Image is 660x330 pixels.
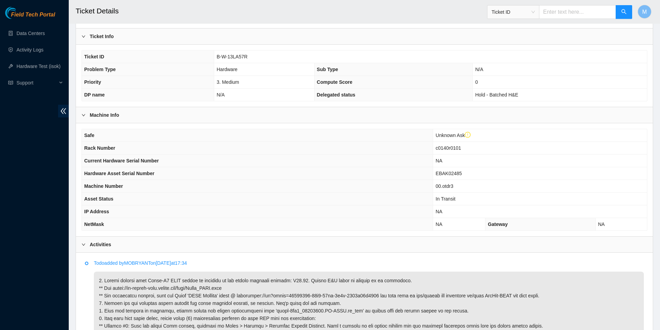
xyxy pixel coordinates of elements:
[84,79,101,85] span: Priority
[436,145,461,151] span: c0140r0101
[436,171,462,176] span: EBAK02485
[84,145,115,151] span: Rack Number
[90,241,111,248] b: Activities
[84,171,154,176] span: Hardware Asset Serial Number
[76,107,653,123] div: Machine Info
[436,183,453,189] span: 00.otdr3
[475,67,483,72] span: N/A
[317,79,352,85] span: Compute Score
[475,92,518,98] span: Hold - Batched H&E
[58,105,69,117] span: double-left
[84,67,116,72] span: Problem Type
[11,12,55,18] span: Field Tech Portal
[16,31,45,36] a: Data Centers
[217,79,239,85] span: 3. Medium
[642,8,647,16] span: M
[217,67,238,72] span: Hardware
[94,259,644,267] p: Todo added by MOBRYANT on [DATE] at 17:34
[84,133,95,138] span: Safe
[475,79,478,85] span: 0
[436,221,442,227] span: NA
[5,7,35,19] img: Akamai Technologies
[16,76,57,90] span: Support
[76,237,653,252] div: Activities
[598,221,605,227] span: NA
[84,209,109,214] span: IP Address
[8,80,13,85] span: read
[81,242,86,247] span: right
[5,12,55,21] a: Akamai TechnologiesField Tech Portal
[436,158,442,163] span: NA
[317,67,338,72] span: Sub Type
[539,5,616,19] input: Enter text here...
[90,33,114,40] b: Ticket Info
[81,34,86,38] span: right
[84,196,113,202] span: Asset Status
[84,158,159,163] span: Current Hardware Serial Number
[84,92,105,98] span: DP name
[217,54,247,59] span: B-W-13LA57R
[76,29,653,44] div: Ticket Info
[492,7,535,17] span: Ticket ID
[16,64,60,69] a: Hardware Test (isok)
[84,183,123,189] span: Machine Number
[465,132,471,138] span: exclamation-circle
[436,133,471,138] span: Unknown Ask
[488,221,508,227] span: Gateway
[436,209,442,214] span: NA
[436,196,455,202] span: In Transit
[217,92,224,98] span: N/A
[84,54,104,59] span: Ticket ID
[84,221,104,227] span: NetMask
[621,9,627,15] span: search
[90,111,119,119] b: Machine Info
[317,92,355,98] span: Delegated status
[638,5,651,19] button: M
[81,113,86,117] span: right
[16,47,44,53] a: Activity Logs
[616,5,632,19] button: search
